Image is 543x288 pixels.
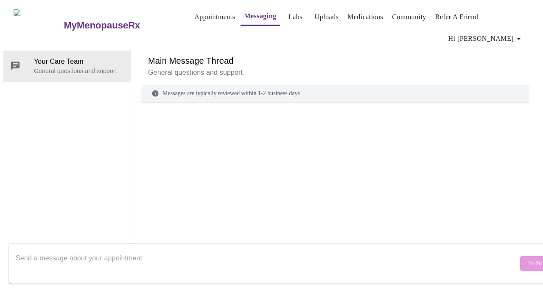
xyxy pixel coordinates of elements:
div: Messages are typically reviewed within 1-2 business days [141,85,529,103]
button: Medications [344,8,386,25]
span: Hi [PERSON_NAME] [448,33,524,45]
a: Refer a Friend [435,11,479,23]
button: Hi [PERSON_NAME] [445,30,527,47]
a: Appointments [194,11,235,23]
a: Medications [347,11,383,23]
p: General questions and support [148,68,523,78]
h3: MyMenopauseRx [64,20,140,31]
button: Appointments [191,8,238,25]
a: Messaging [244,10,276,22]
button: Refer a Friend [432,8,482,25]
a: MyMenopauseRx [63,11,174,40]
button: Uploads [311,8,342,25]
a: Uploads [315,11,339,23]
button: Labs [282,8,309,25]
textarea: Send a message about your appointment [16,250,518,277]
a: Labs [288,11,302,23]
p: General questions and support [34,67,124,75]
h6: Main Message Thread [148,54,523,68]
img: MyMenopauseRx Logo [14,9,63,41]
span: Your Care Team [34,56,124,67]
div: Your Care TeamGeneral questions and support [3,51,131,81]
button: Messaging [241,8,280,26]
a: Community [392,11,426,23]
button: Community [389,8,430,25]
